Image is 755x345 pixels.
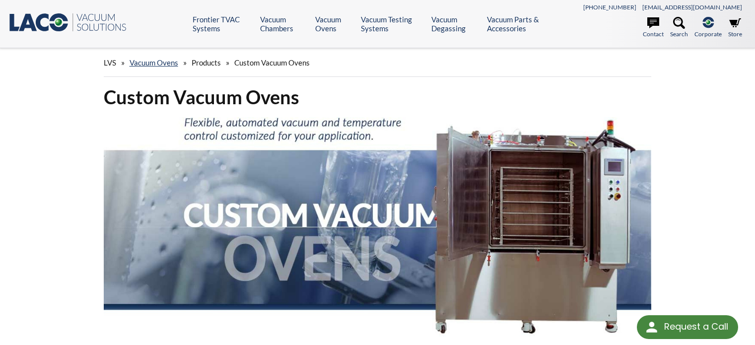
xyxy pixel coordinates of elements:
span: Custom Vacuum Ovens [234,58,310,67]
a: Vacuum Degassing [431,15,480,33]
span: Corporate [694,29,722,39]
a: Contact [643,17,664,39]
span: Products [192,58,221,67]
a: Vacuum Ovens [315,15,353,33]
a: Vacuum Ovens [130,58,178,67]
span: LVS [104,58,116,67]
a: [PHONE_NUMBER] [583,3,636,11]
div: Request a Call [664,315,728,338]
a: [EMAIL_ADDRESS][DOMAIN_NAME] [642,3,742,11]
a: Search [670,17,688,39]
div: Request a Call [637,315,738,339]
a: Vacuum Parts & Accessories [487,15,560,33]
img: round button [644,319,660,335]
img: Custom Vacuum Ovens header [104,117,652,337]
a: Frontier TVAC Systems [193,15,253,33]
a: Vacuum Testing Systems [361,15,424,33]
a: Vacuum Chambers [260,15,308,33]
div: » » » [104,49,652,77]
h1: Custom Vacuum Ovens [104,85,652,109]
a: Store [728,17,742,39]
